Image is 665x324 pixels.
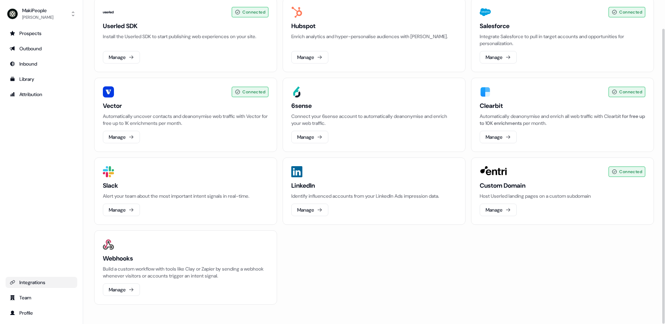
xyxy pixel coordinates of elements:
button: Manage [480,131,517,143]
p: Integrate Salesforce to pull in target accounts and opportunities for personalization. [480,33,645,47]
button: Manage [103,283,140,296]
h3: Webhooks [103,254,268,263]
button: MakiPeople[PERSON_NAME] [6,6,77,22]
button: Manage [291,51,328,63]
button: Manage [103,131,140,143]
span: Connected [242,9,265,16]
h3: Salesforce [480,22,645,30]
div: Automatically deanonymise and enrich all web traffic with Clearbit per month. [480,113,645,127]
a: Go to attribution [6,89,77,100]
button: Manage [103,51,140,63]
a: Go to outbound experience [6,43,77,54]
div: Outbound [10,45,73,52]
div: Team [10,294,73,301]
p: Enrich analytics and hyper-personalise audiences with [PERSON_NAME]. [291,33,457,40]
h3: Custom Domain [480,181,645,190]
p: Host Userled landing pages on a custom subdomain [480,193,645,199]
div: MakiPeople [22,7,53,14]
div: Integrations [10,279,73,286]
a: Go to Inbound [6,58,77,69]
a: Go to integrations [6,277,77,288]
h3: Clearbit [480,102,645,110]
button: Manage [103,204,140,216]
p: Alert your team about the most important intent signals in real-time. [103,193,268,199]
a: Go to profile [6,307,77,318]
p: Automatically uncover contacts and deanonymise web traffic with Vector for free up to 1K enrichme... [103,113,268,127]
p: Install the Userled SDK to start publishing web experiences on your site. [103,33,268,40]
div: Profile [10,309,73,316]
h3: Slack [103,181,268,190]
span: Connected [242,88,265,95]
div: Library [10,76,73,83]
button: Manage [291,204,328,216]
button: Manage [480,51,517,63]
div: Prospects [10,30,73,37]
h3: Hubspot [291,22,457,30]
h3: Userled SDK [103,22,268,30]
img: Vector image [103,86,114,97]
p: Build a custom workflow with tools like Clay or Zapier by sending a webhook whenever visitors or ... [103,265,268,279]
p: Identify influenced accounts from your LinkedIn Ads impression data. [291,193,457,199]
button: Manage [291,131,328,143]
span: Connected [619,88,642,95]
h3: Vector [103,102,268,110]
a: Go to templates [6,74,77,85]
h3: 6sense [291,102,457,110]
a: Go to prospects [6,28,77,39]
h3: LinkedIn [291,181,457,190]
span: Connected [619,9,642,16]
div: Attribution [10,91,73,98]
div: [PERSON_NAME] [22,14,53,21]
p: Connect your 6sense account to automatically deanonymise and enrich your web traffic. [291,113,457,127]
span: Connected [619,168,642,175]
a: Go to team [6,292,77,303]
div: Inbound [10,60,73,67]
button: Manage [480,204,517,216]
